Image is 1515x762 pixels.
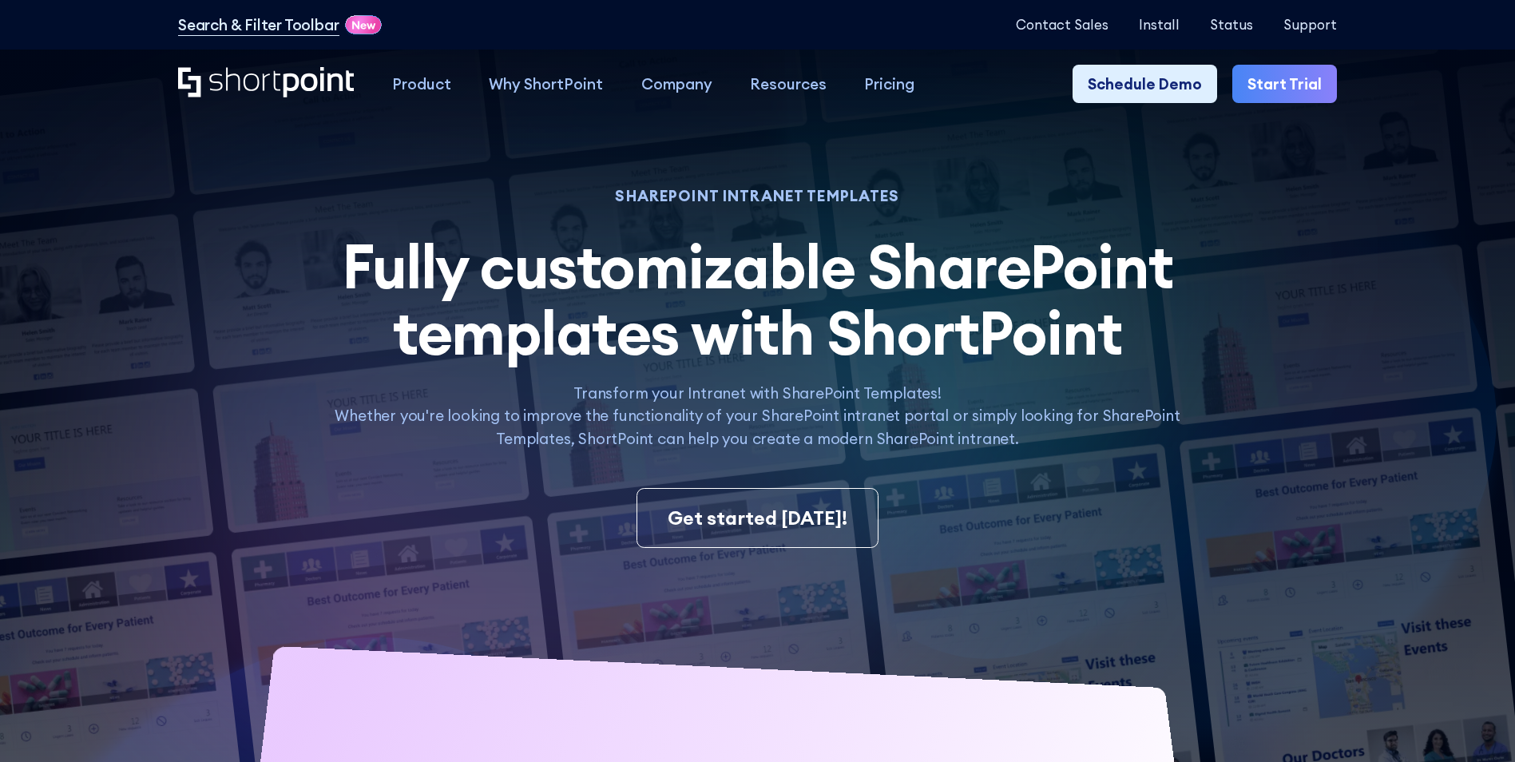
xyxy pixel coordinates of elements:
[1073,65,1217,102] a: Schedule Demo
[750,73,827,95] div: Resources
[315,189,1201,203] h1: SHAREPOINT INTRANET TEMPLATES
[178,14,339,36] a: Search & Filter Toolbar
[1232,65,1337,102] a: Start Trial
[489,73,603,95] div: Why ShortPoint
[846,65,934,102] a: Pricing
[315,382,1201,450] p: Transform your Intranet with SharePoint Templates! Whether you're looking to improve the function...
[1283,17,1337,32] a: Support
[1210,17,1253,32] a: Status
[470,65,622,102] a: Why ShortPoint
[637,488,878,549] a: Get started [DATE]!
[1016,17,1108,32] a: Contact Sales
[373,65,470,102] a: Product
[178,67,355,100] a: Home
[392,73,451,95] div: Product
[622,65,731,102] a: Company
[864,73,914,95] div: Pricing
[641,73,712,95] div: Company
[342,228,1172,371] span: Fully customizable SharePoint templates with ShortPoint
[1139,17,1180,32] a: Install
[731,65,845,102] a: Resources
[1435,685,1515,762] iframe: Chat Widget
[668,504,847,533] div: Get started [DATE]!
